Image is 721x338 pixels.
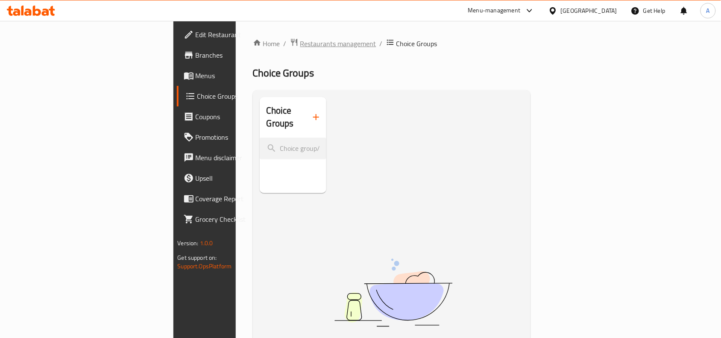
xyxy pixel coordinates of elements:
span: Branches [196,50,287,60]
span: Menu disclaimer [196,153,287,163]
span: Choice Groups [396,38,437,49]
div: Menu-management [468,6,521,16]
a: Branches [177,45,294,65]
a: Edit Restaurant [177,24,294,45]
span: 1.0.0 [200,238,213,249]
span: Get support on: [178,252,217,263]
span: Version: [178,238,199,249]
div: [GEOGRAPHIC_DATA] [561,6,617,15]
span: A [706,6,710,15]
a: Coverage Report [177,188,294,209]
nav: breadcrumb [253,38,531,49]
input: search [260,138,327,159]
a: Upsell [177,168,294,188]
a: Menu disclaimer [177,147,294,168]
a: Restaurants management [290,38,376,49]
a: Grocery Checklist [177,209,294,229]
a: Support.OpsPlatform [178,261,232,272]
li: / [380,38,383,49]
span: Coverage Report [196,194,287,204]
span: Grocery Checklist [196,214,287,224]
a: Menus [177,65,294,86]
a: Coupons [177,106,294,127]
span: Upsell [196,173,287,183]
span: Menus [196,71,287,81]
span: Coupons [196,112,287,122]
span: Edit Restaurant [196,29,287,40]
span: Restaurants management [300,38,376,49]
a: Choice Groups [177,86,294,106]
span: Promotions [196,132,287,142]
span: Choice Groups [197,91,287,101]
a: Promotions [177,127,294,147]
